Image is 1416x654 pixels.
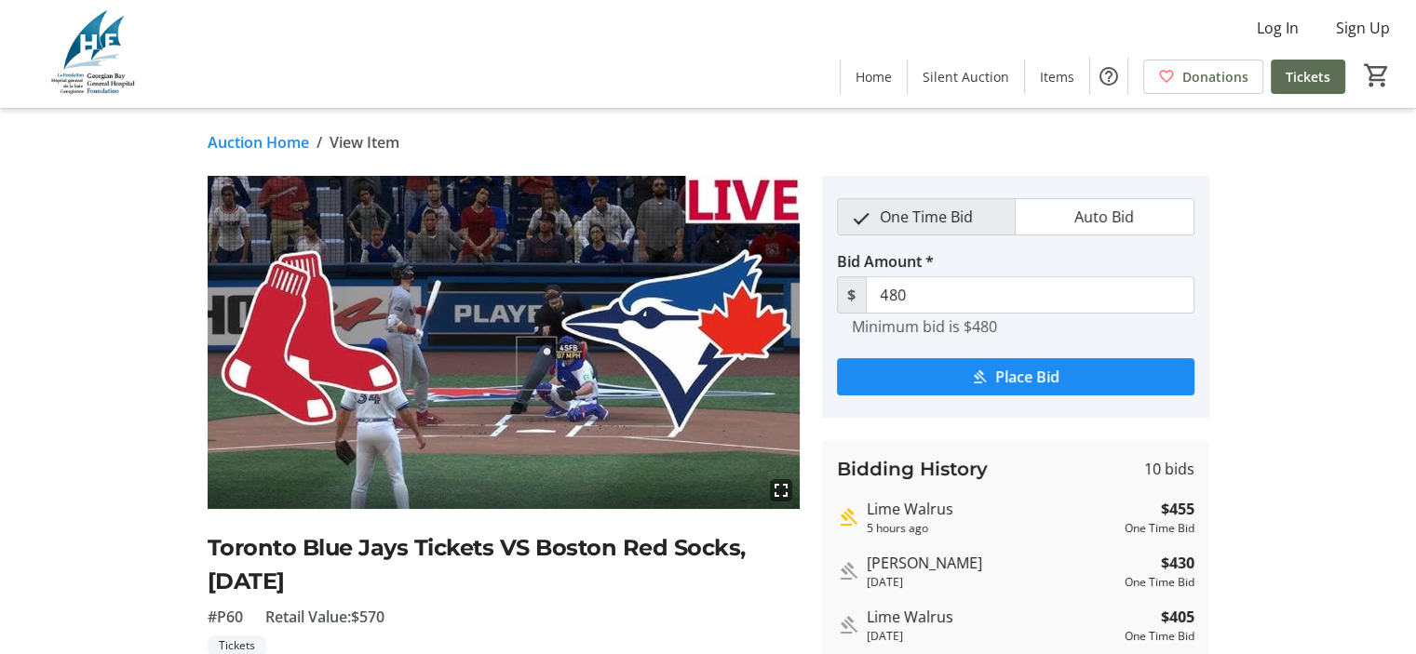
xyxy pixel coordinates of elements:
[1257,17,1299,39] span: Log In
[841,60,907,94] a: Home
[1063,199,1145,234] span: Auto Bid
[852,317,997,336] tr-hint: Minimum bid is $480
[1040,67,1074,87] span: Items
[867,628,1117,645] div: [DATE]
[770,479,792,501] mat-icon: fullscreen
[867,520,1117,537] div: 5 hours ago
[837,455,988,483] h3: Bidding History
[1286,67,1330,87] span: Tickets
[867,552,1117,574] div: [PERSON_NAME]
[1125,574,1194,591] div: One Time Bid
[11,7,177,100] img: Georgian Bay General Hospital Foundation's Logo
[837,506,859,528] mat-icon: Highest bid
[1161,498,1194,520] strong: $455
[330,131,399,153] span: View Item
[265,606,384,628] span: Retail Value: $570
[908,60,1024,94] a: Silent Auction
[995,366,1059,388] span: Place Bid
[208,176,800,509] img: Image
[1144,458,1194,480] span: 10 bids
[1336,17,1390,39] span: Sign Up
[867,498,1117,520] div: Lime Walrus
[837,358,1194,395] button: Place Bid
[1360,59,1394,92] button: Cart
[923,67,1009,87] span: Silent Auction
[208,531,800,598] h2: Toronto Blue Jays Tickets VS Boston Red Socks, [DATE]
[1125,628,1194,645] div: One Time Bid
[208,606,243,628] span: #P60
[869,199,984,234] span: One Time Bid
[1161,606,1194,628] strong: $405
[1143,60,1263,94] a: Donations
[1090,58,1127,95] button: Help
[1242,13,1314,43] button: Log In
[867,574,1117,591] div: [DATE]
[1025,60,1089,94] a: Items
[837,560,859,582] mat-icon: Outbid
[317,131,322,153] span: /
[1161,552,1194,574] strong: $430
[1321,13,1405,43] button: Sign Up
[867,606,1117,628] div: Lime Walrus
[1271,60,1345,94] a: Tickets
[837,276,867,314] span: $
[1182,67,1248,87] span: Donations
[208,131,309,153] a: Auction Home
[837,250,934,273] label: Bid Amount *
[837,614,859,636] mat-icon: Outbid
[856,67,892,87] span: Home
[1125,520,1194,537] div: One Time Bid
